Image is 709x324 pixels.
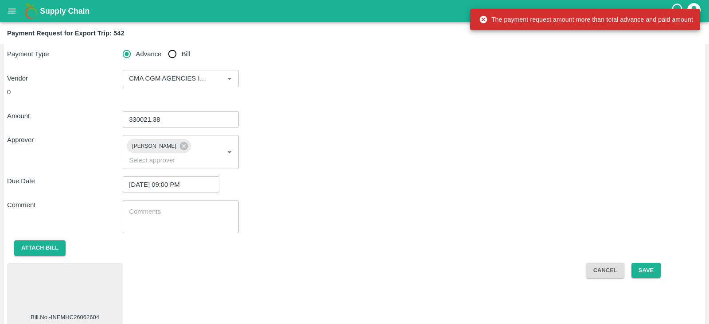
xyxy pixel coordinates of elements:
[7,176,123,186] p: Due Date
[7,200,123,210] p: Comment
[7,30,125,37] b: Payment Request for Export Trip: 542
[125,73,210,84] input: Select Vendor
[123,111,238,128] input: Advance amount
[125,154,210,166] input: Select approver
[631,263,661,278] button: Save
[136,49,162,59] span: Advance
[7,49,123,59] p: Payment Type
[7,73,123,83] p: Vendor
[182,49,191,59] span: Bill
[7,111,123,121] p: Amount
[127,142,181,151] span: [PERSON_NAME]
[7,135,123,145] p: Approver
[7,87,470,97] div: 0
[479,12,693,27] div: The payment request amount more than total advance and paid amount
[123,176,213,193] input: Choose date, selected date is Sep 4, 2025
[224,146,235,158] button: Open
[22,2,40,20] img: logo
[686,2,702,20] div: account of current user
[127,139,191,153] div: [PERSON_NAME]
[31,313,99,322] span: Bill.No.-INEMHC26062604
[40,5,670,17] a: Supply Chain
[14,240,66,256] button: Attach bill
[40,7,90,15] b: Supply Chain
[586,263,624,278] button: Cancel
[670,3,686,19] div: customer-support
[224,73,235,84] button: Open
[2,1,22,21] button: open drawer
